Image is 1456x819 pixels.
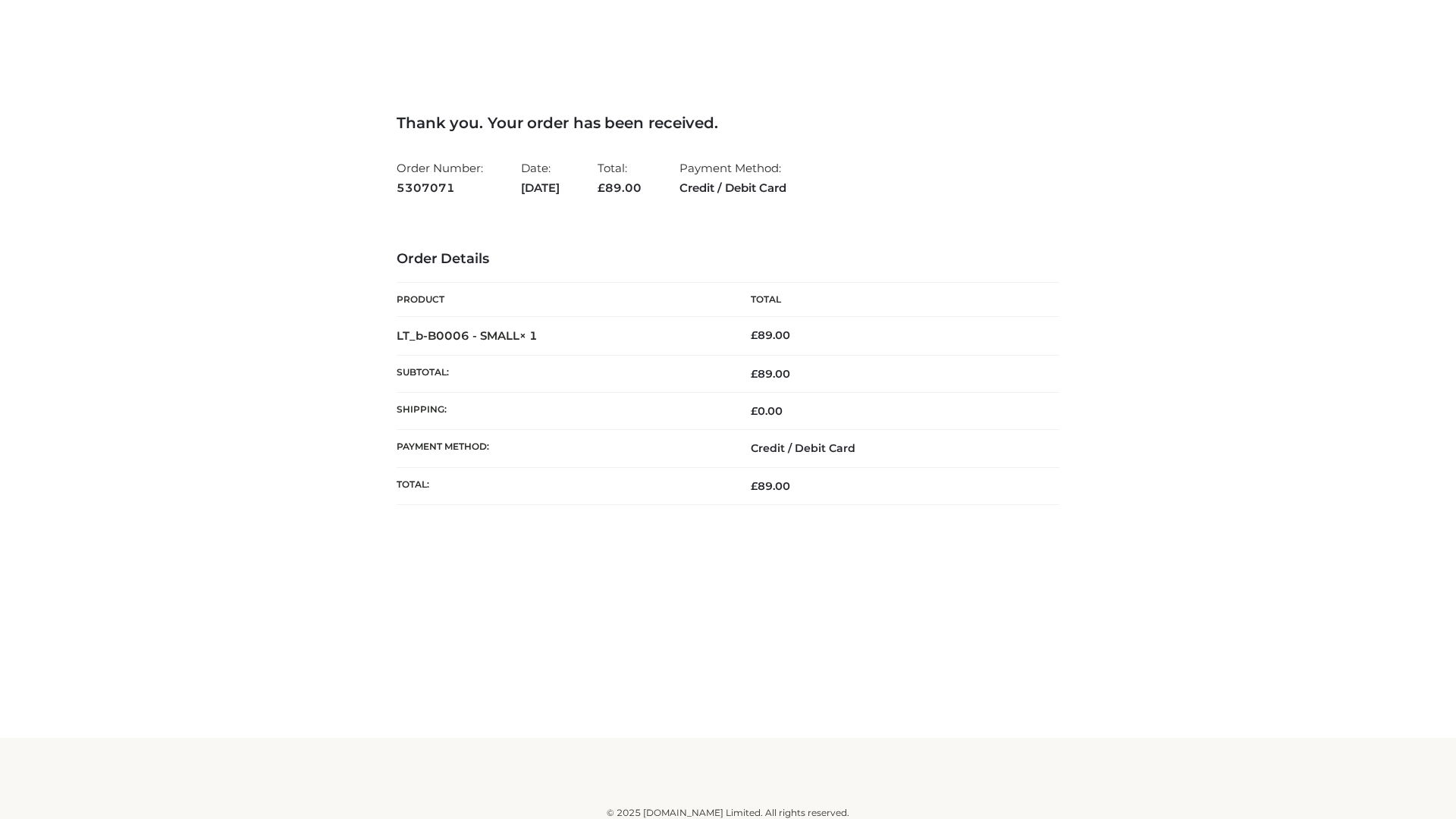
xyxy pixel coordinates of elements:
h3: Thank you. Your order has been received. [397,114,1059,132]
li: Date: [521,155,560,201]
span: 89.00 [751,479,790,493]
li: Total: [598,155,642,201]
span: 89.00 [751,367,790,381]
span: £ [751,367,758,381]
strong: [DATE] [521,178,560,198]
bdi: 89.00 [751,328,790,342]
span: 89.00 [598,180,642,195]
th: Subtotal: [397,355,728,392]
strong: Credit / Debit Card [679,178,786,198]
strong: × 1 [519,328,538,343]
bdi: 0.00 [751,404,783,418]
th: Total: [397,467,728,504]
li: Order Number: [397,155,483,201]
strong: LT_b-B0006 - SMALL [397,328,538,343]
th: Product [397,283,728,317]
strong: 5307071 [397,178,483,198]
th: Shipping: [397,393,728,430]
span: £ [751,479,758,493]
th: Payment method: [397,430,728,467]
td: Credit / Debit Card [728,430,1059,467]
li: Payment Method: [679,155,786,201]
span: £ [751,328,758,342]
h3: Order Details [397,251,1059,268]
span: £ [598,180,605,195]
span: £ [751,404,758,418]
th: Total [728,283,1059,317]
